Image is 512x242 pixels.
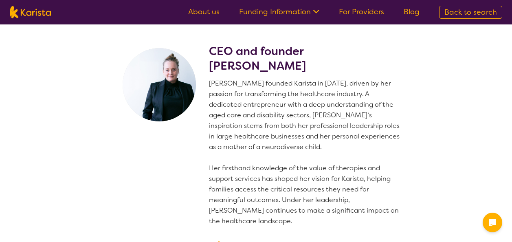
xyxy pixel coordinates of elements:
p: [PERSON_NAME] founded Karista in [DATE], driven by her passion for transforming the healthcare in... [209,78,403,227]
h2: CEO and founder [PERSON_NAME] [209,44,403,73]
a: Blog [404,7,420,17]
a: Funding Information [239,7,319,17]
a: About us [188,7,220,17]
a: For Providers [339,7,384,17]
img: Karista logo [10,6,51,18]
span: Back to search [444,7,497,17]
a: Back to search [439,6,502,19]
